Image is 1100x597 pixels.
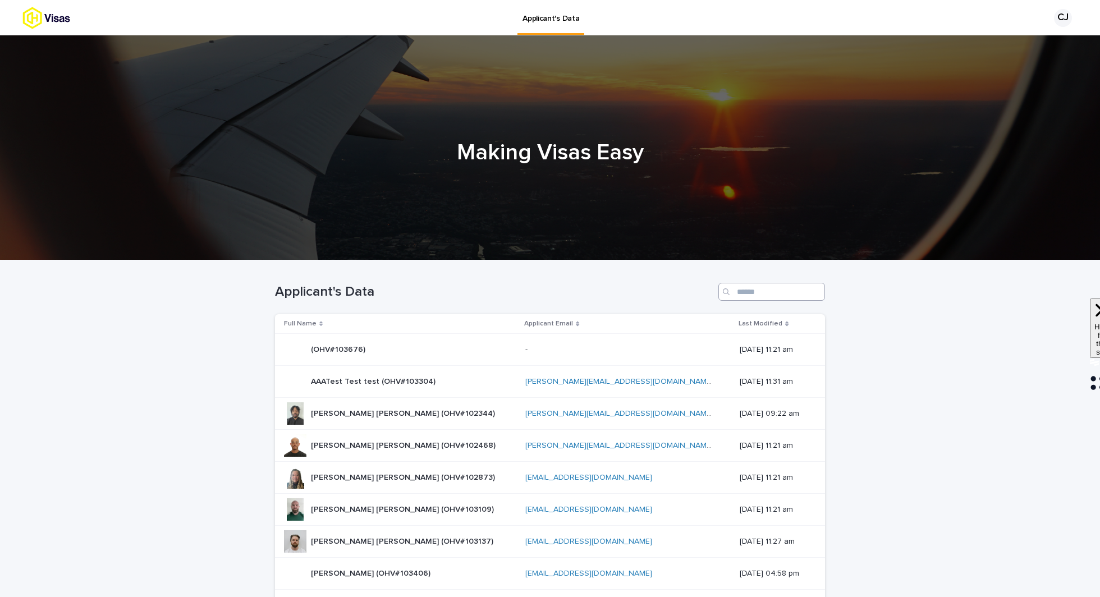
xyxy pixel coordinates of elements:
div: CJ [1054,9,1072,27]
p: [DATE] 11:21 am [740,441,807,451]
p: [DATE] 11:21 am [740,473,807,483]
a: [PERSON_NAME][EMAIL_ADDRESS][DOMAIN_NAME] [525,410,713,417]
p: Applicant Email [524,318,573,330]
p: [PERSON_NAME] [PERSON_NAME] (OHV#102873) [311,471,497,483]
p: [DATE] 11:21 am [740,345,807,355]
p: [PERSON_NAME] [PERSON_NAME] (OHV#103109) [311,503,496,515]
tr: (OHV#103676)(OHV#103676) -- [DATE] 11:21 am [275,334,825,366]
input: Search [718,283,825,301]
a: [PERSON_NAME][EMAIL_ADDRESS][DOMAIN_NAME] [525,378,713,385]
p: [PERSON_NAME] [PERSON_NAME] (OHV#102344) [311,407,497,419]
a: [EMAIL_ADDRESS][DOMAIN_NAME] [525,538,652,545]
tr: [PERSON_NAME] (OHV#103406)[PERSON_NAME] (OHV#103406) [EMAIL_ADDRESS][DOMAIN_NAME] [DATE] 04:58 pm [275,558,825,590]
tr: [PERSON_NAME] [PERSON_NAME] (OHV#102344)[PERSON_NAME] [PERSON_NAME] (OHV#102344) [PERSON_NAME][EM... [275,398,825,430]
h1: Applicant's Data [275,284,714,300]
p: [DATE] 11:31 am [740,377,807,387]
p: Last Modified [739,318,782,330]
a: [EMAIL_ADDRESS][DOMAIN_NAME] [525,570,652,577]
tr: [PERSON_NAME] [PERSON_NAME] (OHV#102873)[PERSON_NAME] [PERSON_NAME] (OHV#102873) [EMAIL_ADDRESS][... [275,462,825,494]
a: [PERSON_NAME][EMAIL_ADDRESS][DOMAIN_NAME] [525,442,713,449]
p: AAATest Test test (OHV#103304) [311,375,438,387]
img: tx8HrbJQv2PFQx4TXEq5 [22,7,110,29]
tr: AAATest Test test (OHV#103304)AAATest Test test (OHV#103304) [PERSON_NAME][EMAIL_ADDRESS][DOMAIN_... [275,366,825,398]
p: Aaron Nyameke Leroy Alexander Edwards-Mavinga (OHV#102468) [311,439,498,451]
p: Full Name [284,318,317,330]
p: [DATE] 09:22 am [740,409,807,419]
p: [DATE] 04:58 pm [740,569,807,578]
tr: [PERSON_NAME] [PERSON_NAME] (OHV#103109)[PERSON_NAME] [PERSON_NAME] (OHV#103109) [EMAIL_ADDRESS][... [275,494,825,526]
p: [DATE] 11:27 am [740,537,807,547]
p: [DATE] 11:21 am [740,505,807,515]
p: (OHV#103676) [311,343,368,355]
p: [PERSON_NAME] (OHV#103406) [311,567,433,578]
a: [EMAIL_ADDRESS][DOMAIN_NAME] [525,506,652,513]
p: [PERSON_NAME] [PERSON_NAME] (OHV#103137) [311,535,496,547]
p: - [525,343,530,355]
a: [EMAIL_ADDRESS][DOMAIN_NAME] [525,474,652,481]
tr: [PERSON_NAME] [PERSON_NAME] (OHV#103137)[PERSON_NAME] [PERSON_NAME] (OHV#103137) [EMAIL_ADDRESS][... [275,526,825,558]
tr: [PERSON_NAME] [PERSON_NAME] (OHV#102468)[PERSON_NAME] [PERSON_NAME] (OHV#102468) [PERSON_NAME][EM... [275,430,825,462]
h1: Making Visas Easy [275,139,825,166]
